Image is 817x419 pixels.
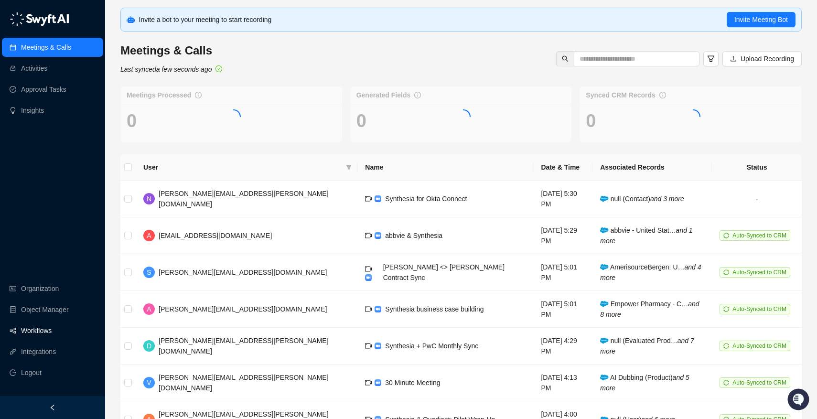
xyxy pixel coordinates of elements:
[21,80,66,99] a: Approval Tasks
[592,154,712,181] th: Associated Records
[723,343,729,349] span: sync
[600,300,699,318] i: and 8 more
[159,374,329,392] span: [PERSON_NAME][EMAIL_ADDRESS][PERSON_NAME][DOMAIN_NAME]
[120,43,222,58] h3: Meetings & Calls
[147,341,151,351] span: D
[600,374,689,392] span: AI Dubbing (Product)
[49,404,56,411] span: left
[732,343,786,349] span: Auto-Synced to CRM
[10,12,69,26] img: logo-05li4sbe.png
[67,157,116,164] a: Powered byPylon
[21,101,44,120] a: Insights
[723,233,729,238] span: sync
[120,65,212,73] i: Last synced a few seconds ago
[732,379,786,386] span: Auto-Synced to CRM
[533,254,592,291] td: [DATE] 5:01 PM
[385,305,484,313] span: Synthesia business case building
[365,379,372,386] span: video-camera
[533,328,592,365] td: [DATE] 4:29 PM
[21,279,59,298] a: Organization
[600,337,694,355] i: and 7 more
[385,379,440,387] span: 30 Minute Meeting
[159,337,329,355] span: [PERSON_NAME][EMAIL_ADDRESS][PERSON_NAME][DOMAIN_NAME]
[730,55,737,62] span: upload
[32,96,121,104] div: We're available if you need us!
[215,65,222,72] span: check-circle
[707,55,715,63] span: filter
[723,306,729,312] span: sync
[533,217,592,254] td: [DATE] 5:29 PM
[162,89,174,101] button: Start new chat
[741,54,794,64] span: Upload Recording
[346,164,352,170] span: filter
[147,267,151,278] span: S
[723,269,729,275] span: sync
[21,300,69,319] a: Object Manager
[533,365,592,401] td: [DATE] 4:13 PM
[139,16,272,23] span: Invite a bot to your meeting to start recording
[732,269,786,276] span: Auto-Synced to CRM
[385,232,442,239] span: abbvie & Synthesia
[375,195,381,202] img: zoom-DkfWWZB2.png
[600,263,701,281] span: AmerisourceBergen: U…
[365,306,372,312] span: video-camera
[650,195,684,203] i: and 3 more
[21,38,71,57] a: Meetings & Calls
[375,232,381,239] img: zoom-DkfWWZB2.png
[533,291,592,328] td: [DATE] 5:01 PM
[147,304,151,314] span: A
[385,195,467,203] span: Synthesia for Okta Connect
[786,387,812,413] iframe: Open customer support
[53,134,74,143] span: Status
[600,300,699,318] span: Empower Pharmacy - C…
[159,190,329,208] span: [PERSON_NAME][EMAIL_ADDRESS][PERSON_NAME][DOMAIN_NAME]
[600,263,701,281] i: and 4 more
[344,160,354,174] span: filter
[147,377,151,388] span: V
[600,195,684,203] span: null (Contact)
[723,380,729,386] span: sync
[383,263,505,281] span: [PERSON_NAME] <> [PERSON_NAME] Contract Sync
[225,108,243,126] span: loading
[32,86,157,96] div: Start new chat
[734,14,788,25] span: Invite Meeting Bot
[21,342,56,361] a: Integrations
[732,306,786,312] span: Auto-Synced to CRM
[143,162,342,172] span: User
[727,12,795,27] button: Invite Meeting Bot
[6,130,39,147] a: 📚Docs
[533,154,592,181] th: Date & Time
[10,369,16,376] span: logout
[21,59,47,78] a: Activities
[19,134,35,143] span: Docs
[10,86,27,104] img: 5124521997842_fc6d7dfcefe973c2e489_88.png
[375,306,381,312] img: zoom-DkfWWZB2.png
[385,342,478,350] span: Synthesia + PwC Monthly Sync
[159,269,327,276] span: [PERSON_NAME][EMAIL_ADDRESS][DOMAIN_NAME]
[357,154,533,181] th: Name
[10,135,17,142] div: 📚
[533,181,592,217] td: [DATE] 5:30 PM
[375,379,381,386] img: zoom-DkfWWZB2.png
[562,55,569,62] span: search
[147,230,151,241] span: A
[375,343,381,349] img: zoom-DkfWWZB2.png
[21,321,52,340] a: Workflows
[712,181,802,217] td: -
[43,135,51,142] div: 📶
[454,108,473,126] span: loading
[365,195,372,202] span: video-camera
[600,226,692,245] i: and 1 more
[712,154,802,181] th: Status
[10,38,174,54] p: Welcome 👋
[722,51,802,66] button: Upload Recording
[684,108,702,126] span: loading
[600,226,692,245] span: abbvie - United Stat…
[365,232,372,239] span: video-camera
[95,157,116,164] span: Pylon
[39,130,77,147] a: 📶Status
[21,363,42,382] span: Logout
[159,232,272,239] span: [EMAIL_ADDRESS][DOMAIN_NAME]
[732,232,786,239] span: Auto-Synced to CRM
